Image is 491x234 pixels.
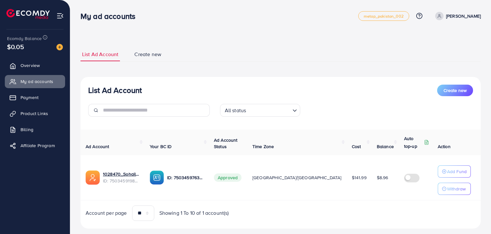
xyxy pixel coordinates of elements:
button: Withdraw [438,183,471,195]
span: Cost [352,143,361,150]
p: ID: 7503459763016171536 [167,174,204,181]
span: Your BC ID [150,143,172,150]
div: Search for option [220,104,300,117]
a: Product Links [5,107,65,120]
button: Create new [437,85,473,96]
span: Create new [444,87,467,94]
span: metap_pakistan_002 [364,14,404,18]
span: Balance [377,143,394,150]
p: Auto top-up [404,135,423,150]
a: 1028470_Sohail_1747035449966 [103,171,140,177]
span: Overview [21,62,40,69]
a: [PERSON_NAME] [433,12,481,20]
button: Add Fund [438,165,471,178]
p: Add Fund [447,168,467,175]
p: [PERSON_NAME] [446,12,481,20]
a: Overview [5,59,65,72]
iframe: Chat [464,205,486,229]
img: logo [6,9,50,19]
span: Payment [21,94,38,101]
span: Approved [214,173,241,182]
span: List Ad Account [82,51,118,58]
span: $8.96 [377,174,388,181]
a: Affiliate Program [5,139,65,152]
span: Ad Account [86,143,109,150]
span: $0.05 [7,42,24,51]
div: <span class='underline'>1028470_Sohail_1747035449966</span></br>7503459198596988936 [103,171,140,184]
span: Affiliate Program [21,142,55,149]
span: Create new [134,51,161,58]
span: Ad Account Status [214,137,238,150]
span: Billing [21,126,33,133]
span: Showing 1 To 10 of 1 account(s) [159,209,229,217]
span: Action [438,143,451,150]
span: Time Zone [252,143,274,150]
span: [GEOGRAPHIC_DATA]/[GEOGRAPHIC_DATA] [252,174,342,181]
span: Product Links [21,110,48,117]
img: ic-ads-acc.e4c84228.svg [86,171,100,185]
span: ID: 7503459198596988936 [103,178,140,184]
img: image [56,44,63,50]
input: Search for option [248,104,290,115]
span: Account per page [86,209,127,217]
span: All status [224,106,248,115]
a: Payment [5,91,65,104]
a: metap_pakistan_002 [358,11,409,21]
a: Billing [5,123,65,136]
span: $141.99 [352,174,367,181]
h3: List Ad Account [88,86,142,95]
img: ic-ba-acc.ded83a64.svg [150,171,164,185]
h3: My ad accounts [80,12,140,21]
span: Ecomdy Balance [7,35,42,42]
a: My ad accounts [5,75,65,88]
span: My ad accounts [21,78,53,85]
p: Withdraw [447,185,466,193]
img: menu [56,12,64,20]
